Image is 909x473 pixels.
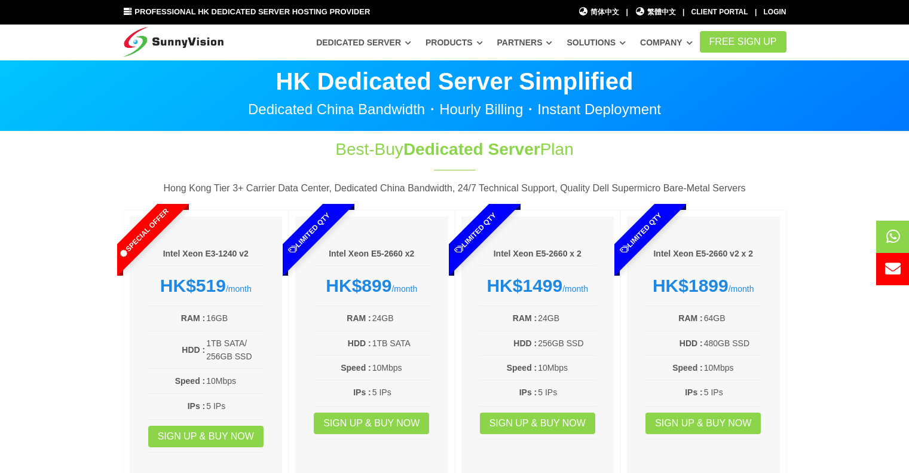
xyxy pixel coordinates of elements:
li: | [626,7,628,18]
div: /month [313,275,430,297]
span: Special Offer [93,183,194,283]
b: IPs : [685,387,703,397]
b: HDD : [182,345,205,355]
b: RAM : [347,313,371,323]
strong: HK$1899 [653,276,729,295]
b: RAM : [513,313,537,323]
strong: HK$899 [326,276,391,295]
td: 10Mbps [372,361,430,375]
b: Speed : [341,363,371,373]
a: Sign up & Buy Now [314,413,429,434]
p: HK Dedicated Server Simplified [123,69,786,93]
a: 繁體中文 [635,7,676,18]
a: Sign up & Buy Now [480,413,595,434]
b: RAM : [181,313,205,323]
strong: HK$1499 [486,276,562,295]
td: 5 IPs [372,385,430,399]
div: /month [645,275,762,297]
td: 24GB [372,311,430,325]
td: 24GB [537,311,596,325]
a: FREE Sign Up [700,31,786,53]
b: IPs : [353,387,371,397]
td: 16GB [206,311,264,325]
p: Dedicated China Bandwidth・Hourly Billing・Instant Deployment [123,102,786,117]
li: | [682,7,684,18]
a: Partners [497,32,553,53]
div: /month [148,275,265,297]
td: 64GB [703,311,762,325]
h6: Intel Xeon E5-2660 v2 x 2 [645,248,762,260]
h6: Intel Xeon E3-1240 v2 [148,248,265,260]
span: Limited Qty [591,183,691,283]
td: 480GB SSD [703,336,762,350]
td: 5 IPs [206,399,264,413]
span: Professional HK Dedicated Server Hosting Provider [134,7,370,16]
td: 10Mbps [537,361,596,375]
b: HDD : [513,338,537,348]
a: Products [426,32,483,53]
a: Sign up & Buy Now [148,426,264,447]
b: HDD : [348,338,371,348]
div: /month [479,275,596,297]
b: Speed : [672,363,703,373]
a: Client Portal [691,8,748,16]
b: IPs : [519,387,537,397]
td: 10Mbps [703,361,762,375]
b: Speed : [175,376,206,386]
td: 5 IPs [537,385,596,399]
td: 1TB SATA [372,336,430,350]
span: Limited Qty [425,183,525,283]
a: Dedicated Server [316,32,411,53]
b: HDD : [680,338,703,348]
td: 256GB SSD [537,336,596,350]
td: 1TB SATA/ 256GB SSD [206,336,264,364]
b: RAM : [678,313,702,323]
td: 5 IPs [703,385,762,399]
p: Hong Kong Tier 3+ Carrier Data Center, Dedicated China Bandwidth, 24/7 Technical Support, Quality... [123,181,786,196]
span: Limited Qty [259,183,360,283]
span: Dedicated Server [403,140,540,158]
h6: Intel Xeon E5-2660 x 2 [479,248,596,260]
li: | [755,7,757,18]
a: Company [640,32,693,53]
a: Solutions [567,32,626,53]
h1: Best-Buy Plan [256,138,654,161]
strong: HK$519 [160,276,226,295]
b: Speed : [507,363,537,373]
a: Sign up & Buy Now [645,413,761,434]
b: IPs : [188,401,206,411]
h6: Intel Xeon E5-2660 x2 [313,248,430,260]
a: Login [764,8,786,16]
a: 简体中文 [579,7,620,18]
td: 10Mbps [206,374,264,388]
